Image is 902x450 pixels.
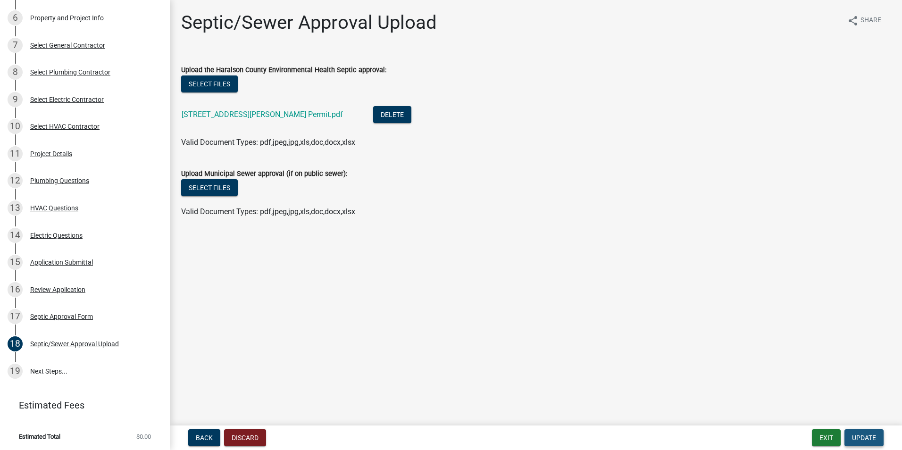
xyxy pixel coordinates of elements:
span: Valid Document Types: pdf,jpeg,jpg,xls,doc,docx,xlsx [181,207,355,216]
div: 12 [8,173,23,188]
div: Property and Project Info [30,15,104,21]
span: Update [852,434,876,442]
a: Estimated Fees [8,396,155,415]
button: Discard [224,429,266,446]
div: 13 [8,200,23,216]
button: Select files [181,179,238,196]
i: share [847,15,859,26]
h1: Septic/Sewer Approval Upload [181,11,437,34]
div: Septic Approval Form [30,313,93,320]
div: 19 [8,364,23,379]
div: Review Application [30,286,85,293]
div: Application Submittal [30,259,93,266]
button: shareShare [840,11,889,30]
div: 14 [8,228,23,243]
div: 16 [8,282,23,297]
div: 10 [8,119,23,134]
span: $0.00 [136,433,151,440]
div: Project Details [30,150,72,157]
span: Back [196,434,213,442]
label: Upload the Haralson County Environmental Health Septic approval: [181,67,386,74]
span: Share [860,15,881,26]
div: Select General Contractor [30,42,105,49]
button: Update [844,429,884,446]
label: Upload Municipal Sewer approval (if on public sewer): [181,171,347,177]
span: Valid Document Types: pdf,jpeg,jpg,xls,doc,docx,xlsx [181,138,355,147]
button: Select files [181,75,238,92]
button: Back [188,429,220,446]
div: 9 [8,92,23,107]
div: Plumbing Questions [30,177,89,184]
div: 7 [8,38,23,53]
wm-modal-confirm: Delete Document [373,111,411,120]
div: Electric Questions [30,232,83,239]
div: 17 [8,309,23,324]
button: Exit [812,429,841,446]
div: 18 [8,336,23,351]
div: Select Electric Contractor [30,96,104,103]
span: Estimated Total [19,433,60,440]
div: Septic/Sewer Approval Upload [30,341,119,347]
div: HVAC Questions [30,205,78,211]
div: Select HVAC Contractor [30,123,100,130]
div: 15 [8,255,23,270]
div: 11 [8,146,23,161]
a: [STREET_ADDRESS][PERSON_NAME] Permit.pdf [182,110,343,119]
button: Delete [373,106,411,123]
div: 6 [8,10,23,25]
div: Select Plumbing Contractor [30,69,110,75]
div: 8 [8,65,23,80]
